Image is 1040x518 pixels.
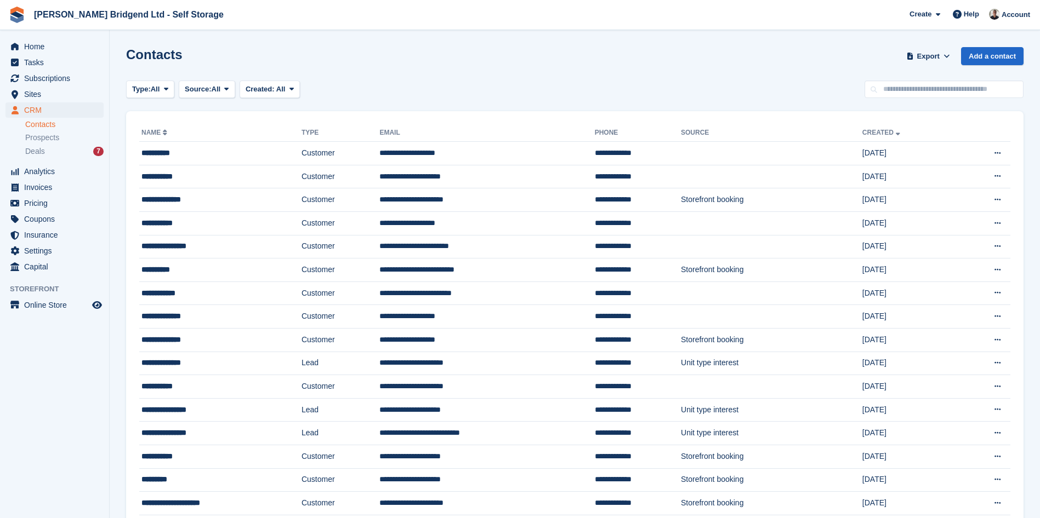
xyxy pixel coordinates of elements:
[862,235,957,258] td: [DATE]
[862,468,957,492] td: [DATE]
[25,132,104,143] a: Prospects
[212,84,221,95] span: All
[681,398,862,422] td: Unit type interest
[862,375,957,399] td: [DATE]
[681,492,862,515] td: Storefront booking
[24,71,90,86] span: Subscriptions
[5,102,104,118] a: menu
[5,243,104,258] a: menu
[302,165,380,188] td: Customer
[24,297,90,313] span: Online Store
[862,445,957,468] td: [DATE]
[276,85,286,93] span: All
[379,124,594,142] th: Email
[132,84,151,95] span: Type:
[862,258,957,282] td: [DATE]
[989,9,1000,20] img: Rhys Jones
[681,445,862,468] td: Storefront booking
[681,124,862,142] th: Source
[24,259,90,274] span: Capital
[5,227,104,243] a: menu
[302,398,380,422] td: Lead
[246,85,275,93] span: Created:
[681,468,862,492] td: Storefront booking
[25,133,59,143] span: Prospects
[910,9,931,20] span: Create
[24,211,90,227] span: Coupons
[862,211,957,235] td: [DATE]
[302,352,380,375] td: Lead
[302,142,380,165] td: Customer
[126,80,174,99] button: Type: All
[5,180,104,195] a: menu
[5,55,104,70] a: menu
[862,142,957,165] td: [DATE]
[25,146,104,157] a: Deals 7
[24,195,90,211] span: Pricing
[25,119,104,130] a: Contacts
[302,188,380,212] td: Customer
[862,328,957,352] td: [DATE]
[302,305,380,329] td: Customer
[5,259,104,274] a: menu
[681,422,862,445] td: Unit type interest
[681,188,862,212] td: Storefront booking
[179,80,235,99] button: Source: All
[862,305,957,329] td: [DATE]
[681,258,862,282] td: Storefront booking
[862,422,957,445] td: [DATE]
[302,375,380,399] td: Customer
[5,164,104,179] a: menu
[5,297,104,313] a: menu
[862,492,957,515] td: [DATE]
[302,258,380,282] td: Customer
[141,129,169,136] a: Name
[302,445,380,468] td: Customer
[240,80,300,99] button: Created: All
[302,211,380,235] td: Customer
[25,146,45,157] span: Deals
[302,281,380,305] td: Customer
[904,47,952,65] button: Export
[24,87,90,102] span: Sites
[24,180,90,195] span: Invoices
[862,398,957,422] td: [DATE]
[961,47,1024,65] a: Add a contact
[681,328,862,352] td: Storefront booking
[24,55,90,70] span: Tasks
[964,9,979,20] span: Help
[862,281,957,305] td: [DATE]
[862,165,957,188] td: [DATE]
[24,39,90,54] span: Home
[93,147,104,156] div: 7
[5,39,104,54] a: menu
[302,468,380,492] td: Customer
[302,328,380,352] td: Customer
[10,284,109,295] span: Storefront
[862,352,957,375] td: [DATE]
[9,7,25,23] img: stora-icon-8386f47178a22dfd0bd8f6a31ec36ba5ce8667c1dd55bd0f319d3a0aa187defe.svg
[5,87,104,102] a: menu
[302,235,380,258] td: Customer
[302,422,380,445] td: Lead
[126,47,183,62] h1: Contacts
[681,352,862,375] td: Unit type interest
[24,102,90,118] span: CRM
[595,124,681,142] th: Phone
[5,211,104,227] a: menu
[862,129,902,136] a: Created
[24,243,90,258] span: Settings
[24,164,90,179] span: Analytics
[30,5,228,24] a: [PERSON_NAME] Bridgend Ltd - Self Storage
[185,84,211,95] span: Source:
[917,51,940,62] span: Export
[24,227,90,243] span: Insurance
[5,71,104,86] a: menu
[151,84,160,95] span: All
[302,124,380,142] th: Type
[5,195,104,211] a: menu
[862,188,957,212] td: [DATE]
[90,298,104,312] a: Preview store
[1002,9,1030,20] span: Account
[302,492,380,515] td: Customer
